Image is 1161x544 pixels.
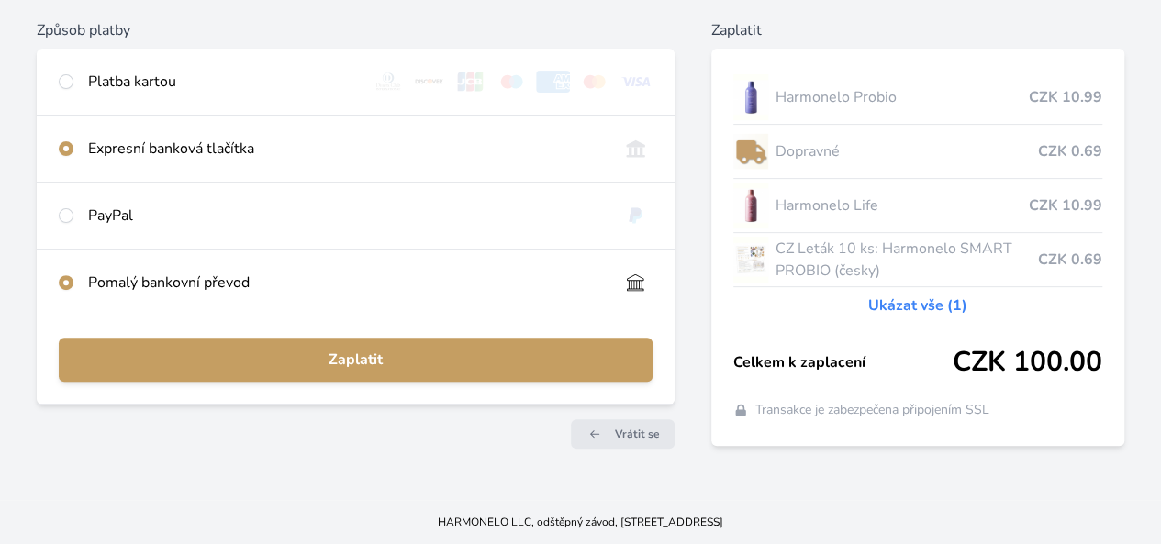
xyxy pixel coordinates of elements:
span: Dopravné [776,140,1038,162]
span: CZK 0.69 [1038,140,1102,162]
button: Zaplatit [59,338,653,382]
img: discover.svg [412,71,446,93]
img: visa.svg [619,71,653,93]
a: Ukázat vše (1) [868,294,967,316]
img: LETAK_SMART_PROBIO_web-lo.jpg [733,237,768,283]
span: CZK 100.00 [953,346,1102,379]
span: Harmonelo Probio [776,86,1029,108]
img: CLEAN_PROBIO_se_stinem_x-lo.jpg [733,74,768,120]
span: CZK 0.69 [1038,249,1102,271]
img: delivery-lo.png [733,128,768,174]
span: Zaplatit [73,349,638,371]
img: paypal.svg [619,205,653,227]
span: Vrátit se [615,427,660,441]
img: bankTransfer_IBAN.svg [619,272,653,294]
img: maestro.svg [495,71,529,93]
div: Platba kartou [88,71,357,93]
img: onlineBanking_CZ.svg [619,138,653,160]
span: Transakce je zabezpečena připojením SSL [755,401,989,419]
img: diners.svg [372,71,406,93]
span: CZK 10.99 [1029,194,1102,216]
h6: Způsob platby [37,19,675,41]
div: PayPal [88,205,604,227]
div: Expresní banková tlačítka [88,138,604,160]
img: mc.svg [577,71,611,93]
span: Celkem k zaplacení [733,351,953,373]
span: CZK 10.99 [1029,86,1102,108]
img: amex.svg [536,71,570,93]
h6: Zaplatit [711,19,1124,41]
span: CZ Leták 10 ks: Harmonelo SMART PROBIO (česky) [776,238,1038,282]
a: Vrátit se [571,419,675,449]
div: Pomalý bankovní převod [88,272,604,294]
span: Harmonelo Life [776,194,1029,216]
img: jcb.svg [453,71,487,93]
img: CLEAN_LIFE_se_stinem_x-lo.jpg [733,183,768,228]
